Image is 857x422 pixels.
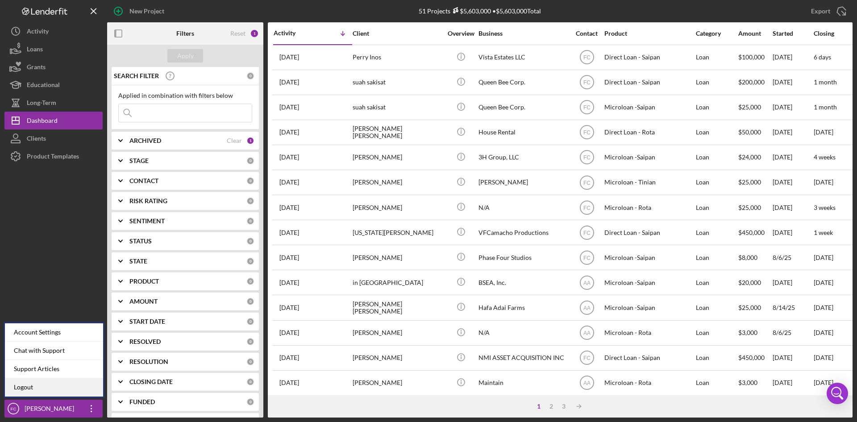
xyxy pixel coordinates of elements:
[27,76,60,96] div: Educational
[696,96,737,119] div: Loan
[5,360,103,378] a: Support Articles
[27,40,43,60] div: Loans
[478,221,568,244] div: VFCamacho Productions
[557,403,570,410] div: 3
[129,398,155,405] b: FUNDED
[4,400,103,418] button: FC[PERSON_NAME]
[118,92,252,99] div: Applied in combination with filters below
[279,304,299,311] time: 2025-08-14 05:40
[246,177,254,185] div: 0
[583,230,591,236] text: FC
[107,2,173,20] button: New Project
[27,22,49,42] div: Activity
[279,129,299,136] time: 2025-09-17 09:58
[353,271,442,294] div: in [GEOGRAPHIC_DATA]
[353,46,442,69] div: Perry Inos
[738,178,761,186] span: $25,000
[583,205,591,211] text: FC
[478,371,568,395] div: Maintain
[696,146,737,169] div: Loan
[814,178,833,186] time: [DATE]
[129,2,164,20] div: New Project
[773,121,813,144] div: [DATE]
[738,379,757,386] span: $3,000
[738,103,761,111] span: $25,000
[533,403,545,410] div: 1
[773,146,813,169] div: [DATE]
[353,321,442,345] div: [PERSON_NAME]
[773,96,813,119] div: [DATE]
[696,321,737,345] div: Loan
[4,130,103,147] button: Clients
[773,246,813,269] div: 8/6/25
[279,154,299,161] time: 2025-09-17 05:43
[811,2,830,20] div: Export
[773,71,813,94] div: [DATE]
[129,157,149,164] b: STAGE
[604,196,694,219] div: Microloan - Rota
[279,354,299,361] time: 2025-07-31 05:31
[583,155,591,161] text: FC
[738,128,761,136] span: $50,000
[478,296,568,319] div: Hafa Adai Farms
[738,254,757,261] span: $8,000
[773,271,813,294] div: [DATE]
[246,257,254,265] div: 0
[604,271,694,294] div: Microloan -Saipan
[696,346,737,370] div: Loan
[814,53,831,61] time: 6 days
[246,338,254,346] div: 0
[4,76,103,94] button: Educational
[274,29,313,37] div: Activity
[177,49,194,63] div: Apply
[814,254,833,261] time: [DATE]
[353,346,442,370] div: [PERSON_NAME]
[773,221,813,244] div: [DATE]
[246,378,254,386] div: 0
[773,196,813,219] div: [DATE]
[738,304,761,311] span: $25,000
[604,46,694,69] div: Direct Loan - Saipan
[246,137,254,145] div: 1
[583,255,591,261] text: FC
[773,30,813,37] div: Started
[604,371,694,395] div: Microloan - Rota
[738,354,765,361] span: $450,000
[583,54,591,61] text: FC
[478,271,568,294] div: BSEA, Inc.
[604,30,694,37] div: Product
[604,71,694,94] div: Direct Loan - Saipan
[353,221,442,244] div: [US_STATE][PERSON_NAME]
[279,179,299,186] time: 2025-09-17 03:22
[279,279,299,286] time: 2025-08-18 10:03
[246,358,254,366] div: 0
[11,406,17,411] text: FC
[4,112,103,130] button: Dashboard
[604,96,694,119] div: Microloan -Saipan
[246,72,254,80] div: 0
[696,271,737,294] div: Loan
[129,177,158,184] b: CONTACT
[478,196,568,219] div: N/A
[696,196,737,219] div: Loan
[738,229,765,236] span: $450,000
[279,329,299,336] time: 2025-08-10 23:09
[4,22,103,40] button: Activity
[696,221,737,244] div: Loan
[246,217,254,225] div: 0
[696,171,737,194] div: Loan
[814,128,833,136] time: [DATE]
[773,296,813,319] div: 8/14/25
[478,346,568,370] div: NMI ASSET ACQUISITION INC
[696,121,737,144] div: Loan
[773,46,813,69] div: [DATE]
[570,30,603,37] div: Contact
[478,171,568,194] div: [PERSON_NAME]
[230,30,245,37] div: Reset
[129,338,161,345] b: RESOLVED
[814,329,833,336] time: [DATE]
[583,380,590,386] text: AA
[802,2,853,20] button: Export
[814,103,837,111] time: 1 month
